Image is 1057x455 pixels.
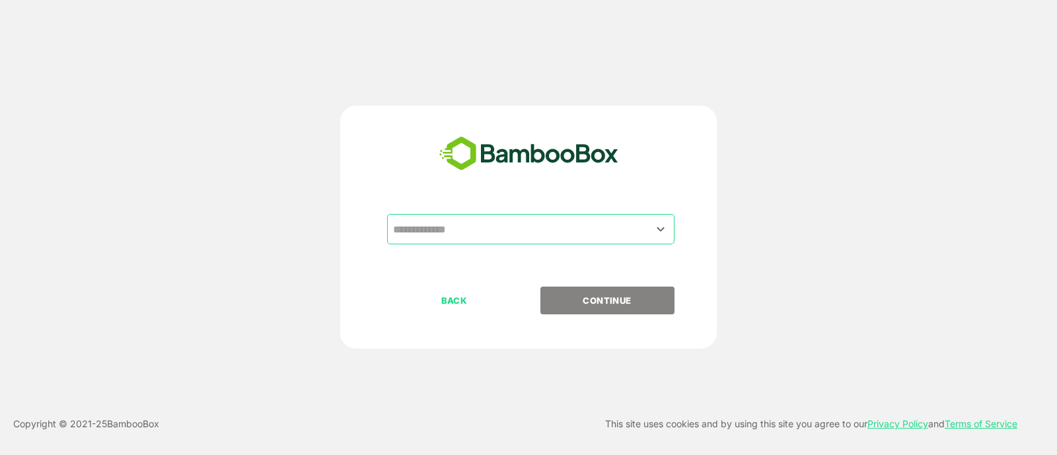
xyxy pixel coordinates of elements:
a: Privacy Policy [867,418,928,429]
p: CONTINUE [541,293,673,308]
p: Copyright © 2021- 25 BambooBox [13,416,159,432]
a: Terms of Service [945,418,1017,429]
p: BACK [388,293,521,308]
button: CONTINUE [540,287,674,314]
button: Open [652,220,670,238]
img: bamboobox [432,132,626,176]
button: BACK [387,287,521,314]
p: This site uses cookies and by using this site you agree to our and [605,416,1017,432]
